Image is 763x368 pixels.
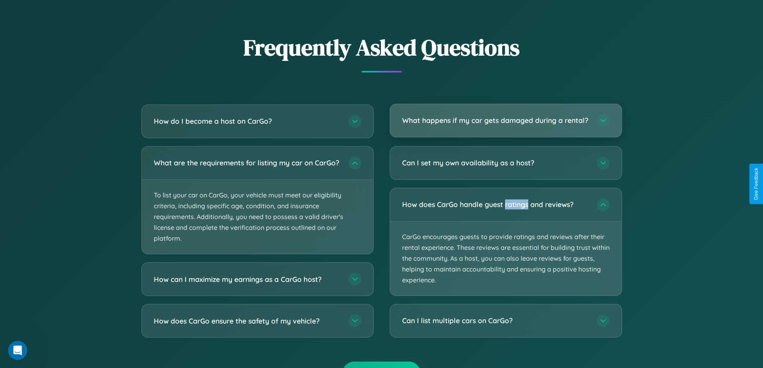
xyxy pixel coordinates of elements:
[154,316,340,326] h3: How does CarGo ensure the safety of my vehicle?
[390,221,622,296] p: CarGo encourages guests to provide ratings and reviews after their rental experience. These revie...
[154,116,340,126] h3: How do I become a host on CarGo?
[402,115,589,125] h3: What happens if my car gets damaged during a rental?
[753,168,759,200] div: Give Feedback
[141,32,622,63] h2: Frequently Asked Questions
[8,341,27,360] iframe: Intercom live chat
[142,180,373,254] p: To list your car on CarGo, your vehicle must meet our eligibility criteria, including specific ag...
[402,199,589,209] h3: How does CarGo handle guest ratings and reviews?
[154,158,340,168] h3: What are the requirements for listing my car on CarGo?
[154,274,340,284] h3: How can I maximize my earnings as a CarGo host?
[402,158,589,168] h3: Can I set my own availability as a host?
[402,316,589,326] h3: Can I list multiple cars on CarGo?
